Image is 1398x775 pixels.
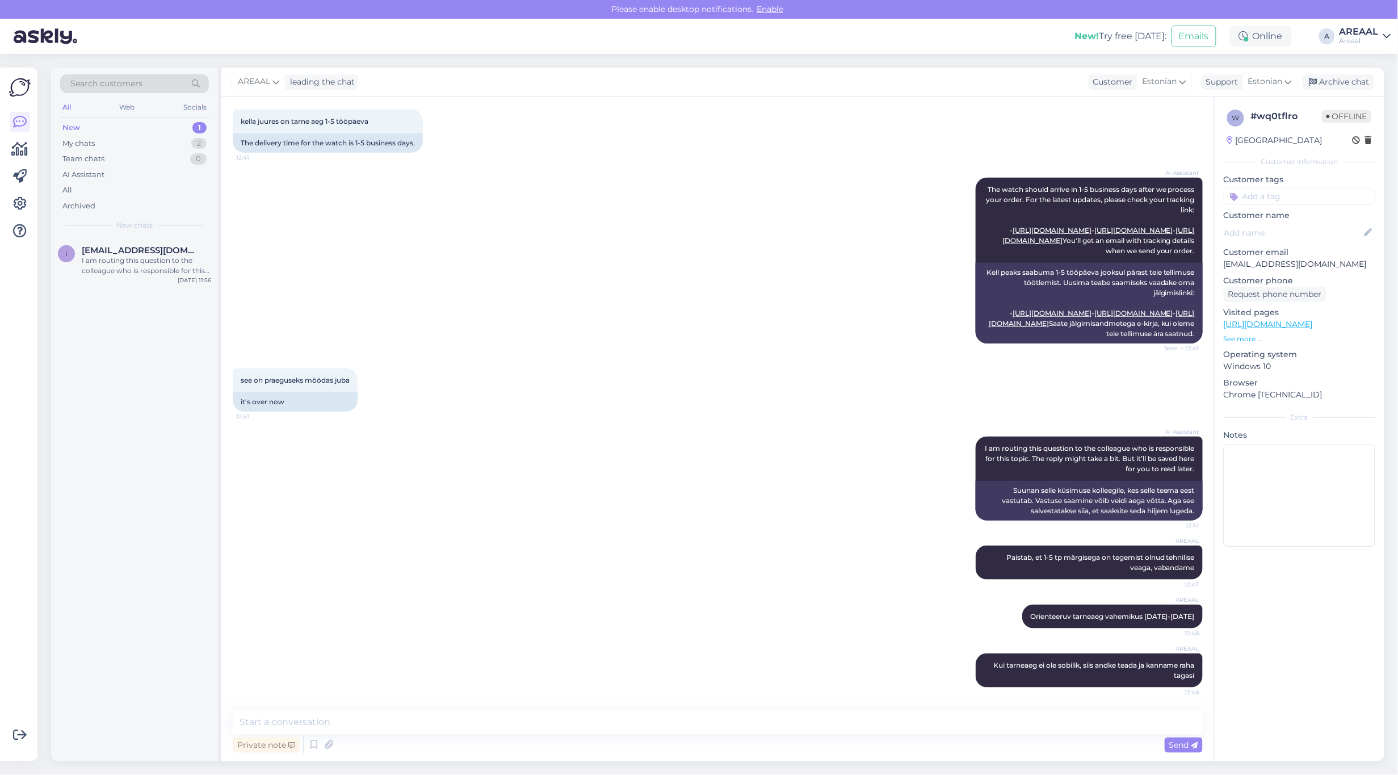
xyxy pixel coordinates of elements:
[233,133,423,153] div: The delivery time for the watch is 1-5 business days.
[1157,596,1199,604] span: AREAAL
[1094,309,1173,317] a: [URL][DOMAIN_NAME]
[1224,287,1326,302] div: Request phone number
[1157,629,1199,638] span: 12:48
[62,153,104,165] div: Team chats
[976,263,1203,343] div: Kell peaks saabuma 1-5 tööpäeva jooksul pärast teie tellimuse töötlemist. Uusima teabe saamiseks ...
[241,376,350,384] span: see on praeguseks möödas juba
[233,738,300,753] div: Private note
[1224,258,1375,270] p: [EMAIL_ADDRESS][DOMAIN_NAME]
[1172,26,1216,47] button: Emails
[117,100,137,115] div: Web
[1224,412,1375,422] div: Extra
[1224,361,1375,372] p: Windows 10
[1169,740,1198,750] span: Send
[181,100,209,115] div: Socials
[236,153,279,162] span: 12:41
[1157,428,1199,436] span: AI Assistant
[1157,580,1199,589] span: 12:47
[1224,157,1375,167] div: Customer information
[1224,307,1375,319] p: Visited pages
[1157,169,1199,177] span: AI Assistant
[1224,275,1375,287] p: Customer phone
[1075,31,1099,41] b: New!
[1157,521,1199,530] span: 12:41
[993,661,1197,680] span: Kui tarneaeg ei ole sobilik, siis andke teada ja kanname raha tagasi
[1224,429,1375,441] p: Notes
[1224,210,1375,221] p: Customer name
[986,185,1197,255] span: The watch should arrive in 1-5 business days after we process your order. For the latest updates,...
[1030,612,1195,621] span: Orienteeruv tarneaeg vahemikus [DATE]-[DATE]
[1319,28,1335,44] div: A
[62,200,95,212] div: Archived
[1322,110,1372,123] span: Offline
[1224,319,1313,329] a: [URL][DOMAIN_NAME]
[1157,688,1199,697] span: 12:48
[238,76,270,88] span: AREAAL
[286,76,355,88] div: leading the chat
[236,412,279,421] span: 12:41
[82,245,200,255] span: info@pixelgame.ee
[1224,349,1375,361] p: Operating system
[62,185,72,196] div: All
[1232,114,1240,122] span: w
[1157,344,1199,353] span: Seen ✓ 12:41
[1089,76,1133,88] div: Customer
[9,77,31,98] img: Askly Logo
[1340,36,1379,45] div: Areaal
[1340,27,1391,45] a: AREAALAreaal
[1224,389,1375,401] p: Chrome [TECHNICAL_ID]
[65,249,68,258] span: i
[82,255,211,276] div: I am routing this question to the colleague who is responsible for this topic. The reply might ta...
[1224,334,1375,344] p: See more ...
[1224,188,1375,205] input: Add a tag
[1340,27,1379,36] div: AREAAL
[1094,226,1173,234] a: [URL][DOMAIN_NAME]
[1224,377,1375,389] p: Browser
[70,78,142,90] span: Search customers
[191,138,207,149] div: 2
[985,444,1197,473] span: I am routing this question to the colleague who is responsible for this topic. The reply might ta...
[62,122,80,133] div: New
[1143,76,1177,88] span: Estonian
[116,220,153,231] span: New chats
[1157,537,1199,545] span: AREAAL
[1230,26,1292,47] div: Online
[1202,76,1239,88] div: Support
[1224,227,1362,239] input: Add name
[62,169,104,181] div: AI Assistant
[1251,110,1322,123] div: # wq0tflro
[190,153,207,165] div: 0
[976,481,1203,521] div: Suunan selle küsimuse kolleegile, kes selle teema eest vastutab. Vastuse saamine võib veidi aega ...
[192,122,207,133] div: 1
[1224,246,1375,258] p: Customer email
[1013,226,1091,234] a: [URL][DOMAIN_NAME]
[233,392,358,412] div: it's over now
[1075,30,1167,43] div: Try free [DATE]:
[1006,553,1197,572] span: Paistab, et 1-5 tp märgisega on tegemist olnud tehnilise veaga, vabandame
[241,117,368,125] span: kella juures on tarne aeg 1-5 tööpäeva
[1303,74,1374,90] div: Archive chat
[753,4,787,14] span: Enable
[1013,309,1091,317] a: [URL][DOMAIN_NAME]
[60,100,73,115] div: All
[1157,644,1199,653] span: AREAAL
[178,276,211,284] div: [DATE] 11:56
[1248,76,1283,88] span: Estonian
[1224,174,1375,186] p: Customer tags
[1227,135,1323,146] div: [GEOGRAPHIC_DATA]
[62,138,95,149] div: My chats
